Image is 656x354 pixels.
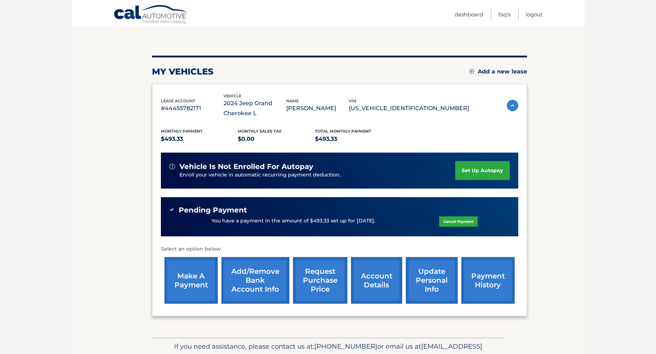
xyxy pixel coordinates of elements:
img: alert-white.svg [169,164,175,169]
img: check-green.svg [169,207,174,212]
a: FAQ's [498,9,510,20]
img: accordion-active.svg [507,100,518,111]
span: Pending Payment [179,206,247,215]
p: You have a payment in the amount of $493.33 set up for [DATE]. [211,217,375,225]
a: Cancel Payment [439,216,478,227]
span: vehicle is not enrolled for autopay [179,162,313,171]
a: Logout [526,9,543,20]
span: Monthly sales Tax [238,129,282,134]
a: Dashboard [455,9,483,20]
a: Add a new lease [469,68,527,75]
p: 2024 Jeep Grand Cherokee L [224,98,286,118]
p: Enroll your vehicle in automatic recurring payment deduction. [179,171,456,179]
p: $493.33 [315,134,392,144]
h2: my vehicles [152,66,214,77]
span: lease account [161,98,195,103]
span: vin [349,98,356,103]
a: Cal Automotive [114,5,188,25]
p: [PERSON_NAME] [286,103,349,113]
span: Total Monthly Payment [315,129,371,134]
a: request purchase price [293,257,347,304]
span: [PHONE_NUMBER] [314,342,377,350]
p: #44455782171 [161,103,224,113]
p: $0.00 [238,134,315,144]
a: account details [351,257,402,304]
a: payment history [461,257,515,304]
span: Monthly Payment [161,129,203,134]
a: make a payment [164,257,218,304]
p: [US_VEHICLE_IDENTIFICATION_NUMBER] [349,103,469,113]
span: vehicle [224,93,241,98]
p: Select an option below: [161,245,518,253]
p: $493.33 [161,134,238,144]
img: add.svg [469,69,474,74]
a: set up autopay [455,161,509,180]
a: Add/Remove bank account info [221,257,289,304]
a: update personal info [406,257,458,304]
span: name [286,98,299,103]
